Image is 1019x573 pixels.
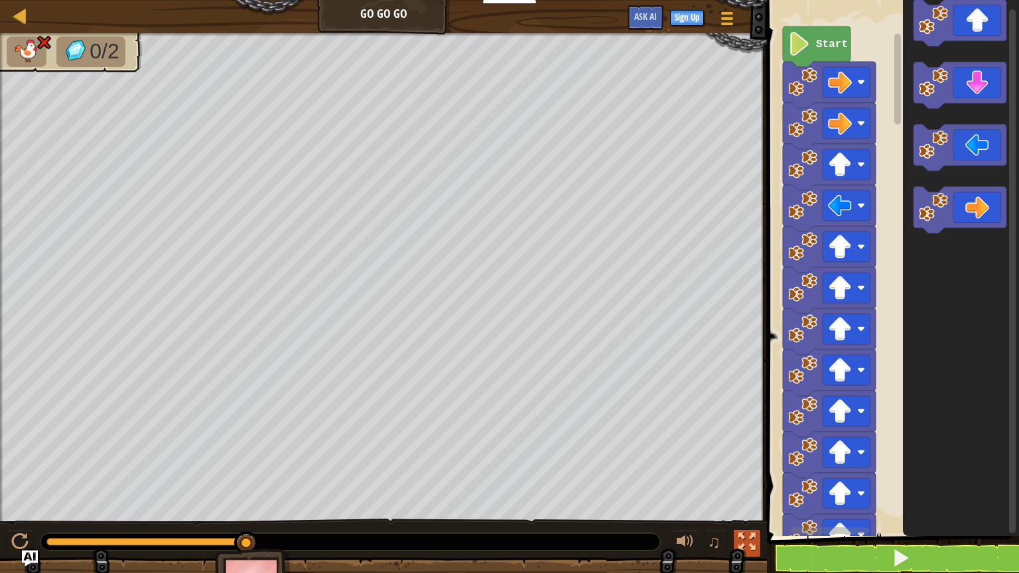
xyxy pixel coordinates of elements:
[816,38,848,50] text: Start
[670,10,704,26] button: Sign Up
[628,5,663,30] button: Ask AI
[672,530,699,557] button: Adjust volume
[56,36,125,67] li: Collect the gems.
[634,10,657,23] span: Ask AI
[90,39,119,63] span: 0/2
[734,530,760,557] button: Toggle fullscreen
[7,36,46,67] li: Your hero must survive.
[711,5,744,36] button: Show game menu
[708,532,721,552] span: ♫
[705,530,728,557] button: ♫
[22,550,38,566] button: Ask AI
[7,530,33,557] button: Ctrl + P: Play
